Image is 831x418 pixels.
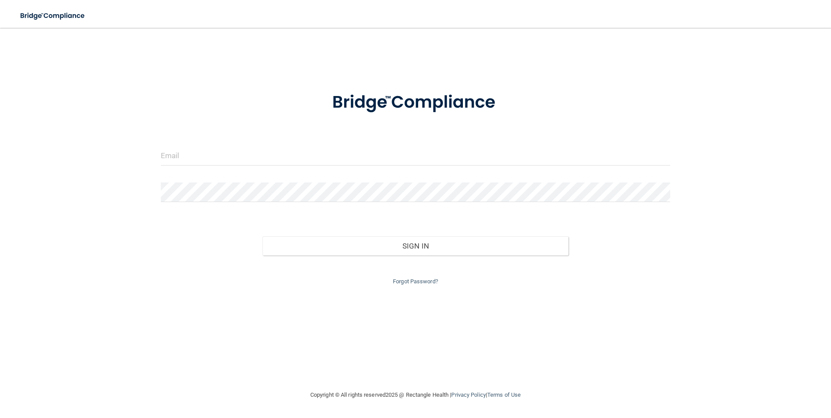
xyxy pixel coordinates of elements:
input: Email [161,146,671,166]
a: Forgot Password? [393,278,438,285]
img: bridge_compliance_login_screen.278c3ca4.svg [314,80,517,125]
a: Privacy Policy [451,391,485,398]
div: Copyright © All rights reserved 2025 @ Rectangle Health | | [257,381,574,409]
a: Terms of Use [487,391,521,398]
button: Sign In [263,236,568,255]
img: bridge_compliance_login_screen.278c3ca4.svg [13,7,93,25]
